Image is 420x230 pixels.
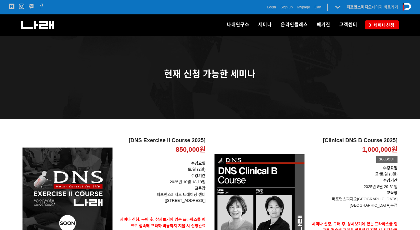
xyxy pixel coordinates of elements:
p: 2025년 10월 18,19일 [117,173,205,185]
strong: 교육장 [195,186,205,190]
a: Login [267,4,276,10]
a: 매거진 [312,14,335,35]
span: 세미나신청 [372,22,394,28]
h2: [Clinical DNS B Course 2025] [309,137,397,144]
div: SOLDOUT [376,156,397,163]
a: Mypage [297,4,310,10]
span: 온라인클래스 [281,22,308,27]
p: 퍼포먼스피지오 트레이닝 센터 [117,192,205,198]
strong: 수강요일 [383,166,397,170]
strong: 교육장 [387,190,397,195]
strong: 수강기간 [191,173,205,178]
a: 세미나신청 [365,20,399,29]
h2: [DNS Exercise II Course 2025] [117,137,205,144]
a: Cart [314,4,321,10]
a: 나래연구소 [222,14,254,35]
a: 고객센터 [335,14,362,35]
span: 고객센터 [339,22,357,27]
p: 토/일 (2일) [117,160,205,173]
span: 매거진 [317,22,330,27]
a: 온라인클래스 [276,14,312,35]
strong: 수강요일 [191,161,205,166]
p: [[STREET_ADDRESS]] [117,198,205,204]
strong: 수강기간 [383,178,397,183]
span: 현재 신청 가능한 세미나 [164,69,256,79]
p: 1,000,000원 [362,145,397,154]
strong: 세미나 신청, 구매 후, 상세보기에 있는 프라하스쿨 링크로 접속해 프라하 비용까지 지불 시 신청완료 [120,217,205,228]
span: 나래연구소 [227,22,249,27]
span: 세미나 [258,22,272,27]
strong: 퍼포먼스피지오 [346,5,372,9]
p: 금/토/일 (3일) [309,171,397,178]
a: Sign up [280,4,293,10]
p: 850,000원 [175,145,205,154]
a: 세미나 [254,14,276,35]
p: 2025년 8월 29-31일 [309,178,397,190]
p: 퍼포먼스피지오[GEOGRAPHIC_DATA] [GEOGRAPHIC_DATA]본점 [309,196,397,209]
a: 퍼포먼스피지오페이지 바로가기 [346,5,398,9]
